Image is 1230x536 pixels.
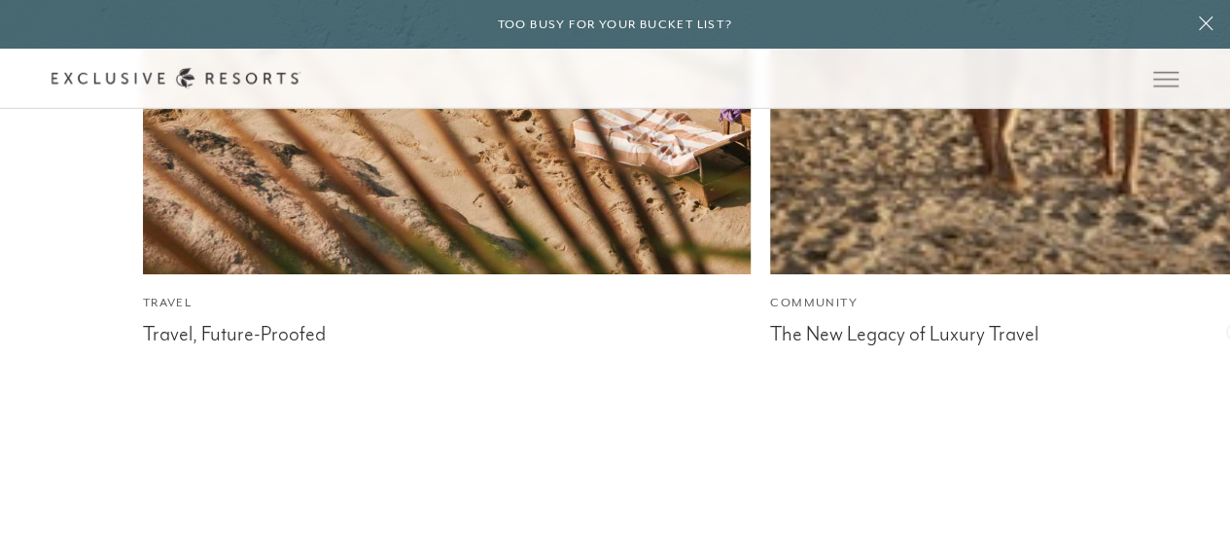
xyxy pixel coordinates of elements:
[1153,72,1178,86] button: Open navigation
[143,294,751,312] div: Travel
[143,317,751,346] div: Travel, Future-Proofed
[498,16,733,34] h6: Too busy for your bucket list?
